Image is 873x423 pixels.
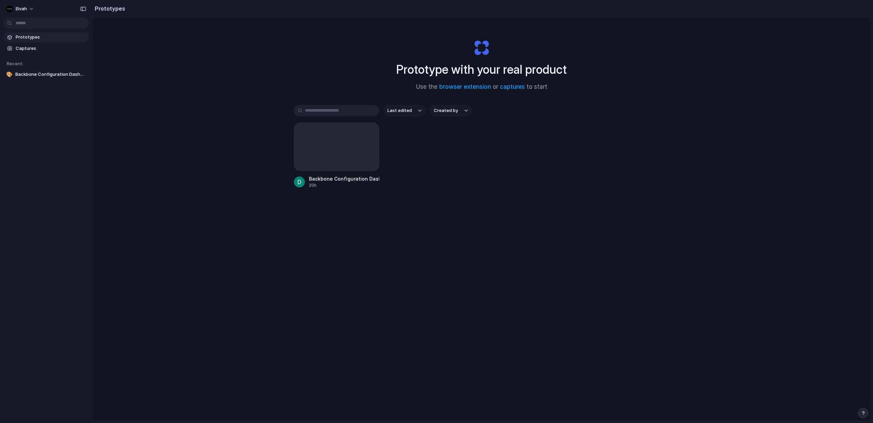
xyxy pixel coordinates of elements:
button: Elvah [3,3,38,14]
a: browser extension [439,83,491,90]
a: 🎨Backbone Configuration Dashboard [3,69,89,80]
span: Captures [16,45,86,52]
a: Prototypes [3,32,89,42]
a: Captures [3,43,89,54]
span: Created by [434,107,458,114]
span: Backbone Configuration Dashboard [15,71,86,78]
span: Use the or to start [416,83,547,91]
a: captures [500,83,525,90]
div: 🎨 [6,71,13,78]
h1: Prototype with your real product [396,60,567,79]
button: Created by [430,105,472,116]
span: Prototypes [16,34,86,41]
div: 20h [309,182,379,188]
div: Backbone Configuration Dashboard [309,175,379,182]
button: Last edited [383,105,426,116]
span: Recent [7,61,23,66]
a: Backbone Configuration Dashboard20h [294,123,379,188]
span: Last edited [387,107,412,114]
h2: Prototypes [92,4,125,13]
span: Elvah [16,5,27,12]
